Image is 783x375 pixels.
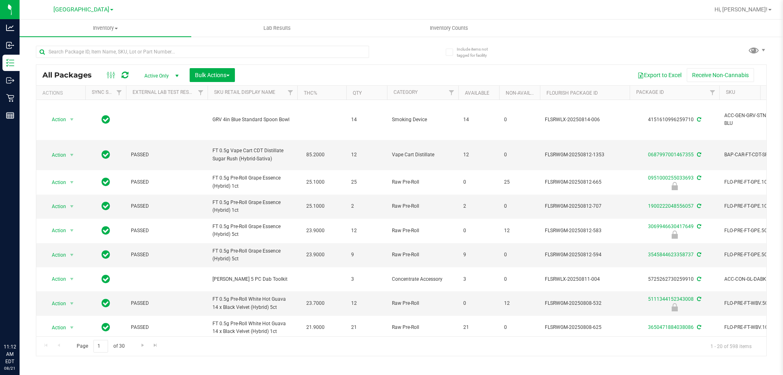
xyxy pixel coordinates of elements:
[648,224,694,229] a: 3069946630417649
[463,300,494,307] span: 0
[195,72,230,78] span: Bulk Actions
[44,225,66,236] span: Action
[696,152,701,158] span: Sync from Compliance System
[20,24,191,32] span: Inventory
[150,340,161,351] a: Go to the last page
[463,151,494,159] span: 12
[102,225,110,236] span: In Sync
[304,90,317,96] a: THC%
[131,202,203,210] span: PASSED
[6,76,14,84] inline-svg: Outbound
[212,199,292,214] span: FT 0.5g Pre-Roll Grape Essence (Hybrid) 1ct
[131,151,203,159] span: PASSED
[545,178,625,186] span: FLSRWGM-20250812-665
[44,273,66,285] span: Action
[92,89,123,95] a: Sync Status
[53,6,109,13] span: [GEOGRAPHIC_DATA]
[302,249,329,261] span: 23.9000
[131,227,203,235] span: PASSED
[648,296,694,302] a: 5111344152343008
[4,343,16,365] p: 11:12 AM EDT
[212,223,292,238] span: FT 0.5g Pre-Roll Grape Essence (Hybrid) 5ct
[93,340,108,353] input: 1
[6,59,14,67] inline-svg: Inventory
[545,300,625,307] span: FLSRWGM-20250808-532
[504,178,535,186] span: 25
[4,365,16,371] p: 08/21
[8,310,33,334] iframe: Resource center
[302,176,329,188] span: 25.1000
[392,151,453,159] span: Vape Cart Distillate
[392,251,453,259] span: Raw Pre-Roll
[546,90,598,96] a: Flourish Package ID
[504,275,535,283] span: 0
[44,149,66,161] span: Action
[20,20,191,37] a: Inventory
[42,90,82,96] div: Actions
[212,295,292,311] span: FT 0.5g Pre-Roll White Hot Guava 14 x Black Velvet (Hybrid) 5ct
[696,224,701,229] span: Sync from Compliance System
[463,251,494,259] span: 9
[351,116,382,124] span: 14
[191,20,363,37] a: Lab Results
[44,201,66,212] span: Action
[302,200,329,212] span: 25.1000
[351,178,382,186] span: 25
[696,252,701,257] span: Sync from Compliance System
[419,24,479,32] span: Inventory Counts
[504,300,535,307] span: 12
[457,46,498,58] span: Include items not tagged for facility
[212,116,292,124] span: GRV 4in Blue Standard Spoon Bowl
[67,201,77,212] span: select
[504,151,535,159] span: 0
[504,251,535,259] span: 0
[463,227,494,235] span: 0
[44,298,66,309] span: Action
[351,202,382,210] span: 2
[302,149,329,161] span: 85.2000
[392,202,453,210] span: Raw Pre-Roll
[302,322,329,333] span: 21.9000
[67,249,77,261] span: select
[67,273,77,285] span: select
[392,178,453,186] span: Raw Pre-Roll
[696,203,701,209] span: Sync from Compliance System
[284,86,297,100] a: Filter
[212,147,292,162] span: FT 0.5g Vape Cart CDT Distillate Sugar Rush (Hybrid-Sativa)
[704,340,758,352] span: 1 - 20 of 598 items
[696,296,701,302] span: Sync from Compliance System
[628,116,721,124] div: 4151610996259710
[696,175,701,181] span: Sync from Compliance System
[131,178,203,186] span: PASSED
[102,297,110,309] span: In Sync
[392,116,453,124] span: Smoking Device
[463,116,494,124] span: 14
[6,94,14,102] inline-svg: Retail
[545,151,625,159] span: FLSRWGM-20250812-1353
[463,324,494,331] span: 21
[392,227,453,235] span: Raw Pre-Roll
[463,202,494,210] span: 2
[445,86,458,100] a: Filter
[131,324,203,331] span: PASSED
[628,275,721,283] div: 5725262730259910
[102,322,110,333] span: In Sync
[696,324,701,330] span: Sync from Compliance System
[214,89,275,95] a: Sku Retail Display Name
[113,86,126,100] a: Filter
[36,46,369,58] input: Search Package ID, Item Name, SKU, Lot or Part Number...
[102,176,110,188] span: In Sync
[504,202,535,210] span: 0
[137,340,148,351] a: Go to the next page
[545,324,625,331] span: FLSRWGM-20250808-625
[696,117,701,122] span: Sync from Compliance System
[67,322,77,333] span: select
[648,252,694,257] a: 3545844623358737
[212,275,292,283] span: [PERSON_NAME] 5 PC Dab Toolkit
[351,300,382,307] span: 12
[636,89,664,95] a: Package ID
[102,114,110,125] span: In Sync
[67,298,77,309] span: select
[351,151,382,159] span: 12
[67,149,77,161] span: select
